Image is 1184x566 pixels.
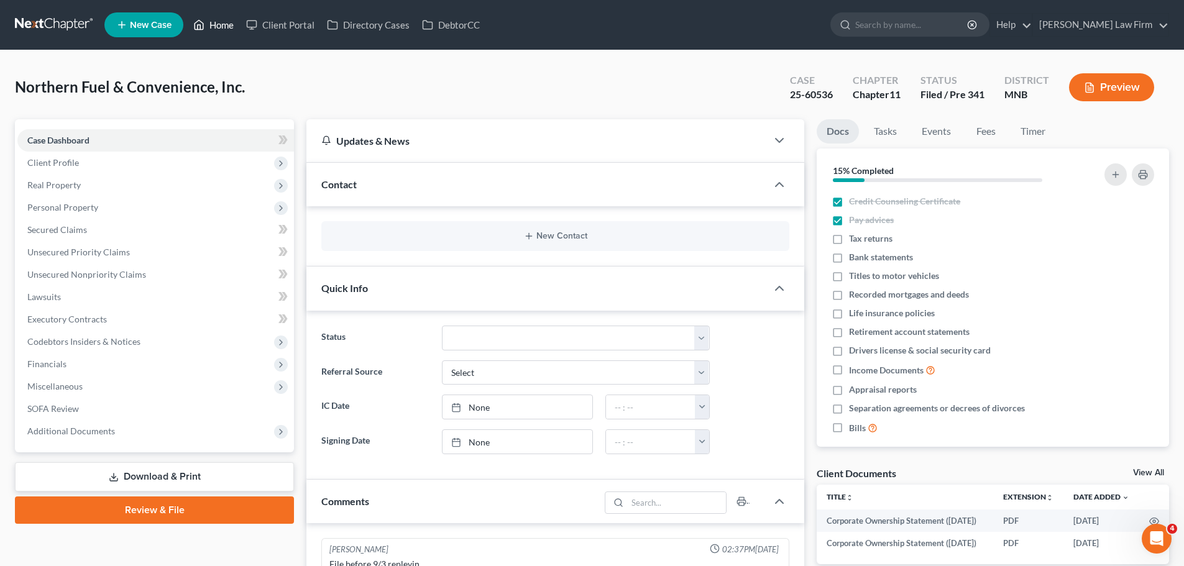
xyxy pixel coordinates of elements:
[827,492,853,501] a: Titleunfold_more
[849,326,970,338] span: Retirement account statements
[17,286,294,308] a: Lawsuits
[27,381,83,391] span: Miscellaneous
[1142,524,1172,554] iframe: Intercom live chat
[1004,88,1049,102] div: MNB
[1069,73,1154,101] button: Preview
[853,73,901,88] div: Chapter
[846,494,853,501] i: unfold_more
[1122,494,1129,501] i: expand_more
[817,119,859,144] a: Docs
[315,429,435,454] label: Signing Date
[27,202,98,212] span: Personal Property
[321,495,369,507] span: Comments
[855,13,969,36] input: Search by name...
[27,135,89,145] span: Case Dashboard
[27,269,146,280] span: Unsecured Nonpriority Claims
[1003,492,1053,501] a: Extensionunfold_more
[1011,119,1055,144] a: Timer
[628,492,727,513] input: Search...
[1063,532,1139,554] td: [DATE]
[849,214,894,226] span: Pay advices
[416,14,486,36] a: DebtorCC
[1167,524,1177,534] span: 4
[321,134,752,147] div: Updates & News
[1033,14,1168,36] a: [PERSON_NAME] Law Firm
[315,326,435,350] label: Status
[321,178,357,190] span: Contact
[853,88,901,102] div: Chapter
[187,14,240,36] a: Home
[27,336,140,347] span: Codebtors Insiders & Notices
[315,395,435,419] label: IC Date
[912,119,961,144] a: Events
[849,288,969,301] span: Recorded mortgages and deeds
[993,509,1063,532] td: PDF
[817,467,896,480] div: Client Documents
[849,251,913,263] span: Bank statements
[849,270,939,282] span: Titles to motor vehicles
[889,88,901,100] span: 11
[17,308,294,331] a: Executory Contracts
[17,129,294,152] a: Case Dashboard
[849,364,924,377] span: Income Documents
[331,231,779,241] button: New Contact
[27,180,81,190] span: Real Property
[15,496,294,524] a: Review & File
[849,232,893,245] span: Tax returns
[606,395,695,419] input: -- : --
[1133,468,1164,477] a: View All
[443,395,592,419] a: None
[993,532,1063,554] td: PDF
[817,509,993,532] td: Corporate Ownership Statement ([DATE])
[17,263,294,286] a: Unsecured Nonpriority Claims
[1063,509,1139,532] td: [DATE]
[27,224,87,235] span: Secured Claims
[27,314,107,324] span: Executory Contracts
[17,241,294,263] a: Unsecured Priority Claims
[329,544,388,555] div: [PERSON_NAME]
[321,14,416,36] a: Directory Cases
[1046,494,1053,501] i: unfold_more
[920,73,984,88] div: Status
[849,402,1025,414] span: Separation agreements or decrees of divorces
[849,195,960,208] span: Credit Counseling Certificate
[1073,492,1129,501] a: Date Added expand_more
[833,165,894,176] strong: 15% Completed
[315,360,435,385] label: Referral Source
[130,21,172,30] span: New Case
[15,78,245,96] span: Northern Fuel & Convenience, Inc.
[790,88,833,102] div: 25-60536
[990,14,1032,36] a: Help
[27,403,79,414] span: SOFA Review
[722,544,779,555] span: 02:37PM[DATE]
[240,14,321,36] a: Client Portal
[817,532,993,554] td: Corporate Ownership Statement ([DATE])
[321,282,368,294] span: Quick Info
[17,219,294,241] a: Secured Claims
[966,119,1006,144] a: Fees
[849,307,935,319] span: Life insurance policies
[790,73,833,88] div: Case
[27,426,115,436] span: Additional Documents
[606,430,695,454] input: -- : --
[27,157,79,168] span: Client Profile
[849,422,866,434] span: Bills
[1004,73,1049,88] div: District
[15,462,294,491] a: Download & Print
[27,358,67,369] span: Financials
[920,88,984,102] div: Filed / Pre 341
[849,344,991,357] span: Drivers license & social security card
[443,430,592,454] a: None
[849,383,917,396] span: Appraisal reports
[27,291,61,302] span: Lawsuits
[27,247,130,257] span: Unsecured Priority Claims
[864,119,907,144] a: Tasks
[17,398,294,420] a: SOFA Review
